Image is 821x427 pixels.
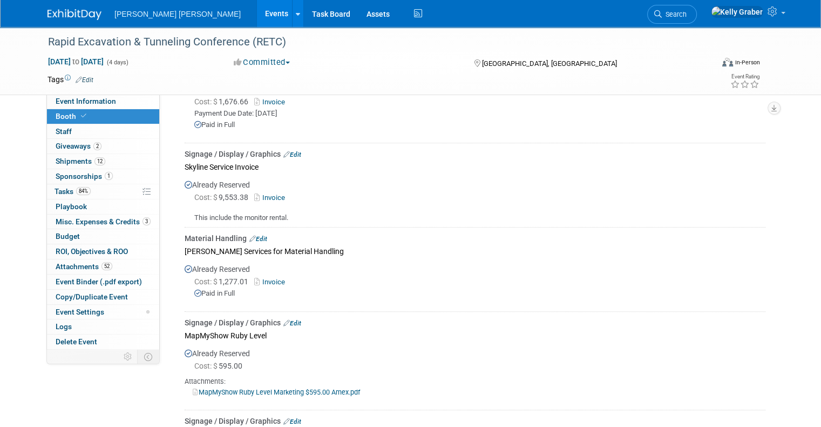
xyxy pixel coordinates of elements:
div: Rapid Excavation & Tunneling Conference (RETC) [44,32,700,52]
span: 84% [76,187,91,195]
span: Staff [56,127,72,136]
div: Signage / Display / Graphics [185,317,765,328]
a: Invoice [254,278,289,286]
div: Signage / Display / Graphics [185,416,765,426]
span: Delete Event [56,337,97,346]
span: [PERSON_NAME] [PERSON_NAME] [114,10,241,18]
td: Tags [48,74,93,85]
div: [PERSON_NAME] Services for Material Handling [185,244,765,258]
span: 52 [101,262,112,270]
span: Cost: $ [194,362,219,370]
span: 3 [143,217,151,225]
span: (4 days) [106,59,128,66]
span: Booth [56,112,89,121]
span: to [71,57,81,66]
span: 12 [94,157,105,165]
div: In-Person [735,58,760,66]
div: Already Reserved [185,258,765,308]
span: Modified Layout [146,310,150,313]
span: Tasks [55,187,91,196]
i: Booth reservation complete [81,113,86,119]
a: Edit [283,418,301,425]
div: Already Reserved [185,174,765,223]
a: Misc. Expenses & Credits3 [47,215,159,229]
a: Edit [283,319,301,327]
img: Format-Inperson.png [722,58,733,66]
span: Search [662,10,687,18]
span: Event Settings [56,308,104,316]
a: Logs [47,319,159,334]
a: Event Information [47,94,159,109]
span: Cost: $ [194,97,219,106]
span: 2 [93,142,101,150]
span: Playbook [56,202,87,211]
img: ExhibitDay [48,9,101,20]
div: Already Reserved [185,78,765,139]
a: Event Binder (.pdf export) [47,275,159,289]
span: [GEOGRAPHIC_DATA], [GEOGRAPHIC_DATA] [482,59,617,68]
a: Booth [47,109,159,124]
a: Invoice [254,98,289,106]
span: Attachments [56,262,112,271]
a: Budget [47,229,159,244]
span: 1,676.66 [194,97,253,106]
span: Cost: $ [194,193,219,202]
a: Playbook [47,199,159,214]
img: Kelly Graber [711,6,763,18]
a: Edit [249,235,267,243]
span: Event Information [56,97,116,105]
div: MapMyShow Ruby Level [185,328,765,343]
div: Event Format [655,56,760,72]
span: Cost: $ [194,277,219,286]
span: Sponsorships [56,172,113,181]
div: Event Rating [730,74,759,79]
div: Payment Due Date: [DATE] [194,109,765,119]
span: 595.00 [194,362,247,370]
a: Tasks84% [47,184,159,199]
span: Giveaways [56,142,101,150]
span: Misc. Expenses & Credits [56,217,151,226]
span: Copy/Duplicate Event [56,292,128,301]
a: Event Settings [47,305,159,319]
span: Event Binder (.pdf export) [56,277,142,286]
a: Copy/Duplicate Event [47,290,159,304]
div: Paid in Full [194,120,765,130]
div: Already Reserved [185,343,765,406]
span: Budget [56,232,80,241]
a: Shipments12 [47,154,159,169]
a: Edit [76,76,93,84]
a: Edit [283,151,301,158]
span: 1 [105,172,113,180]
div: Signage / Display / Graphics [185,149,765,159]
div: Skyline Service Invoice [185,159,765,174]
span: 1,277.01 [194,277,253,286]
span: [DATE] [DATE] [48,57,104,66]
a: Attachments52 [47,259,159,274]
div: Material Handling [185,233,765,244]
a: Staff [47,124,159,139]
span: Logs [56,322,72,331]
a: MapMyShow Ruby Level Marketing $595.00 Amex.pdf [193,388,360,396]
td: Personalize Event Tab Strip [119,350,138,364]
a: Delete Event [47,335,159,349]
a: Sponsorships1 [47,169,159,184]
a: ROI, Objectives & ROO [47,244,159,259]
a: Invoice [254,194,289,202]
a: Giveaways2 [47,139,159,154]
span: 9,553.38 [194,193,253,202]
div: Paid in Full [194,289,765,299]
button: Committed [230,57,294,68]
span: ROI, Objectives & ROO [56,247,128,256]
span: Shipments [56,157,105,165]
td: Toggle Event Tabs [138,350,160,364]
div: Attachments: [185,377,765,386]
div: This include the monitor rental. [185,204,765,223]
a: Search [647,5,697,24]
